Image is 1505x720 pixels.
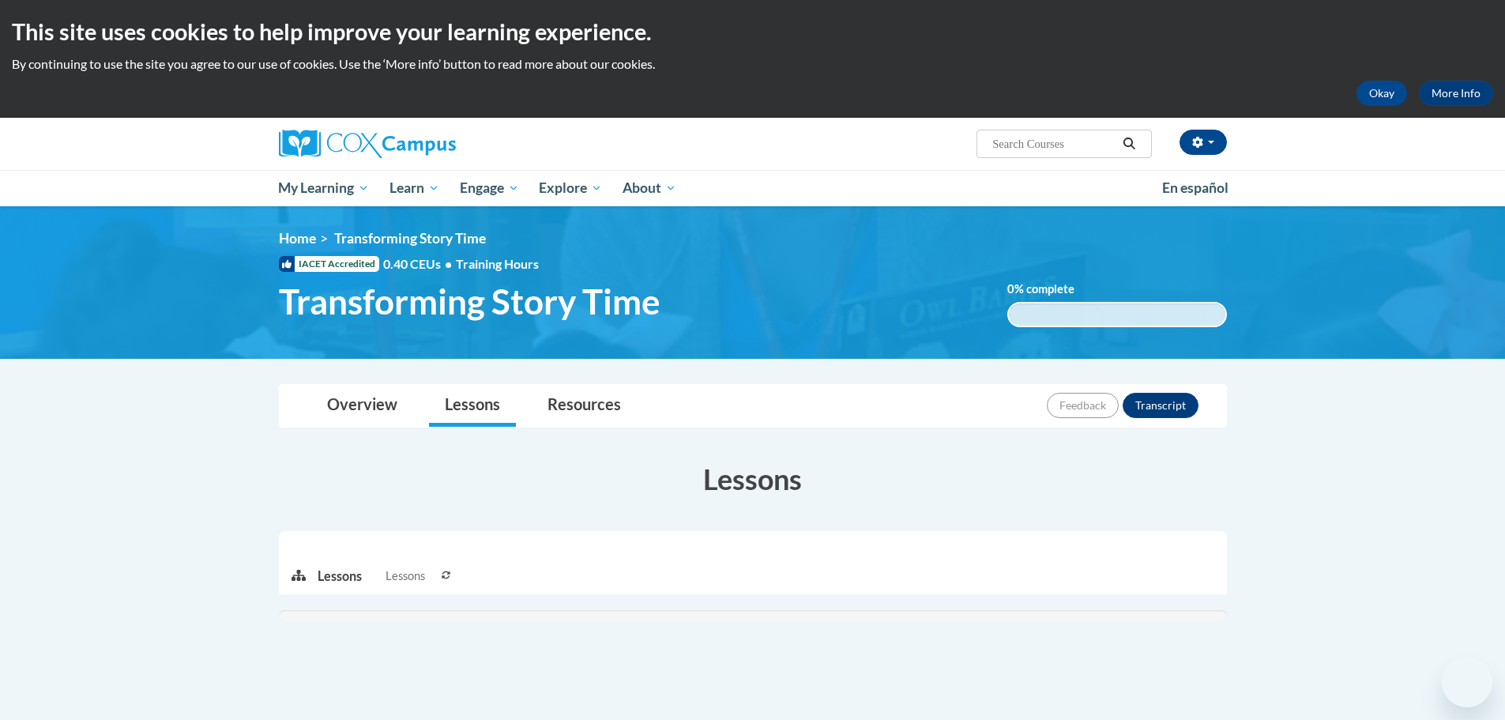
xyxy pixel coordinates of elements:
[991,134,1117,153] input: Search Courses
[429,385,516,427] a: Lessons
[279,130,579,158] a: Cox Campus
[279,459,1227,499] h3: Lessons
[445,256,452,271] span: •
[612,170,687,206] a: About
[1356,81,1407,106] button: Okay
[279,230,316,247] a: Home
[1123,393,1198,418] button: Transcript
[255,170,1251,206] div: Main menu
[460,179,519,198] span: Engage
[386,567,425,585] span: Lessons
[450,170,529,206] a: Engage
[318,567,362,585] p: Lessons
[1007,281,1098,298] label: % complete
[1162,179,1228,196] span: En español
[623,179,676,198] span: About
[278,179,369,198] span: My Learning
[279,281,660,322] span: Transforming Story Time
[12,55,1493,73] p: By continuing to use the site you agree to our use of cookies. Use the ‘More info’ button to read...
[1180,130,1227,155] button: Account Settings
[529,170,612,206] a: Explore
[334,230,486,247] span: Transforming Story Time
[279,256,379,272] span: IACET Accredited
[1152,172,1239,205] a: En español
[12,16,1493,47] h2: This site uses cookies to help improve your learning experience.
[383,255,456,273] span: 0.40 CEUs
[1117,134,1141,153] button: Search
[269,170,380,206] a: My Learning
[532,385,637,427] a: Resources
[311,385,413,427] a: Overview
[389,179,439,198] span: Learn
[1007,282,1014,296] span: 0
[1047,393,1119,418] button: Feedback
[1442,657,1492,707] iframe: Button to launch messaging window
[539,179,602,198] span: Explore
[379,170,450,206] a: Learn
[279,130,456,158] img: Cox Campus
[1419,81,1493,106] a: More Info
[456,256,539,271] span: Training Hours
